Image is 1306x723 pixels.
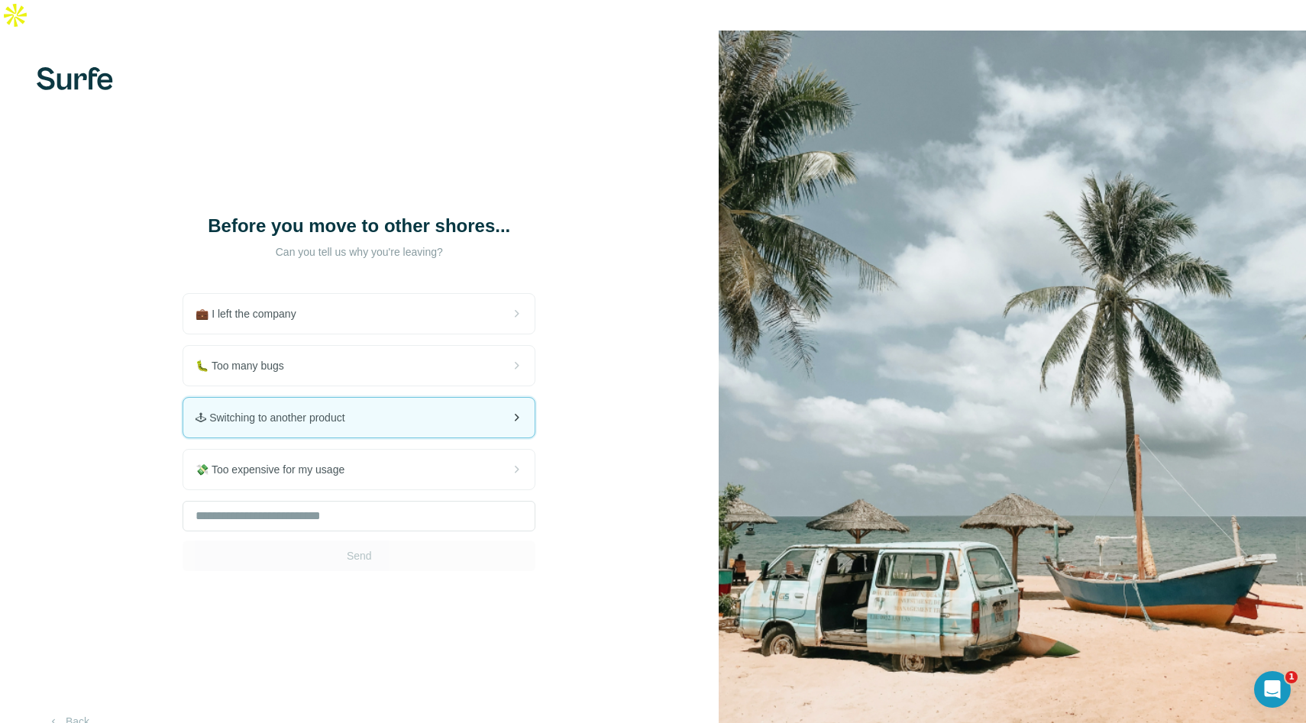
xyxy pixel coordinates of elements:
span: 🐛 Too many bugs [196,358,296,373]
span: 💼 I left the company [196,306,308,321]
span: 💸 Too expensive for my usage [196,462,357,477]
iframe: Intercom live chat [1254,671,1291,708]
h1: Before you move to other shores... [206,214,512,238]
span: 1 [1285,671,1298,683]
p: Can you tell us why you're leaving? [206,244,512,260]
span: 🕹 Switching to another product [196,410,357,425]
img: Surfe's logo [37,67,113,90]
